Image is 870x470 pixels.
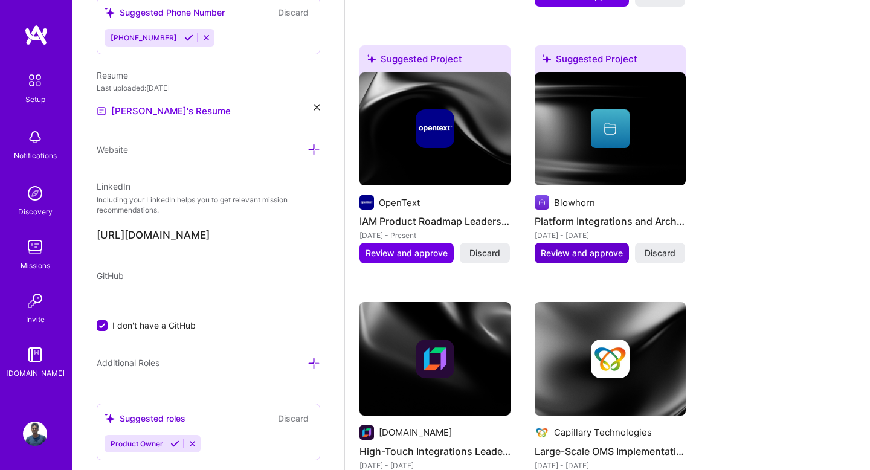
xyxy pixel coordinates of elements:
[359,45,511,77] div: Suggested Project
[14,149,57,162] div: Notifications
[535,443,686,459] h4: Large-Scale OMS Implementations
[359,302,511,416] img: cover
[97,271,124,281] span: GitHub
[184,33,193,42] i: Accept
[535,425,549,440] img: Company logo
[188,439,197,448] i: Reject
[105,413,115,423] i: icon SuggestedTeams
[542,54,551,63] i: icon SuggestedTeams
[23,235,47,259] img: teamwork
[23,343,47,367] img: guide book
[24,24,48,46] img: logo
[314,104,320,111] i: icon Close
[367,54,376,63] i: icon SuggestedTeams
[635,243,685,263] button: Discard
[535,72,686,186] img: cover
[170,439,179,448] i: Accept
[535,302,686,416] img: cover
[535,213,686,229] h4: Platform Integrations and Architecture
[541,247,623,259] span: Review and approve
[274,5,312,19] button: Discard
[366,247,448,259] span: Review and approve
[23,181,47,205] img: discovery
[591,340,630,378] img: Company logo
[460,243,510,263] button: Discard
[21,259,50,272] div: Missions
[6,367,65,379] div: [DOMAIN_NAME]
[97,104,231,118] a: [PERSON_NAME]'s Resume
[23,125,47,149] img: bell
[97,82,320,94] div: Last uploaded: [DATE]
[379,196,420,209] div: OpenText
[97,70,128,80] span: Resume
[554,426,652,439] div: Capillary Technologies
[535,229,686,242] div: [DATE] - [DATE]
[359,425,374,440] img: Company logo
[26,313,45,326] div: Invite
[379,426,452,439] div: [DOMAIN_NAME]
[359,443,511,459] h4: High-Touch Integrations Leadership
[97,144,128,155] span: Website
[469,247,500,259] span: Discard
[359,213,511,229] h4: IAM Product Roadmap Leadership
[111,439,163,448] span: Product Owner
[105,412,185,425] div: Suggested roles
[23,289,47,313] img: Invite
[97,181,130,192] span: LinkedIn
[535,45,686,77] div: Suggested Project
[274,411,312,425] button: Discard
[202,33,211,42] i: Reject
[645,247,675,259] span: Discard
[105,6,225,19] div: Suggested Phone Number
[359,243,454,263] button: Review and approve
[18,205,53,218] div: Discovery
[97,106,106,116] img: Resume
[416,109,454,148] img: Company logo
[554,196,595,209] div: Blowhorn
[20,422,50,446] a: User Avatar
[359,195,374,210] img: Company logo
[97,195,320,216] p: Including your LinkedIn helps you to get relevant mission recommendations.
[112,319,196,332] span: I don't have a GitHub
[535,243,629,263] button: Review and approve
[97,358,159,368] span: Additional Roles
[22,68,48,93] img: setup
[111,33,177,42] span: [PHONE_NUMBER]
[25,93,45,106] div: Setup
[359,229,511,242] div: [DATE] - Present
[105,7,115,18] i: icon SuggestedTeams
[359,72,511,186] img: cover
[23,422,47,446] img: User Avatar
[535,195,549,210] img: Company logo
[416,340,454,378] img: Company logo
